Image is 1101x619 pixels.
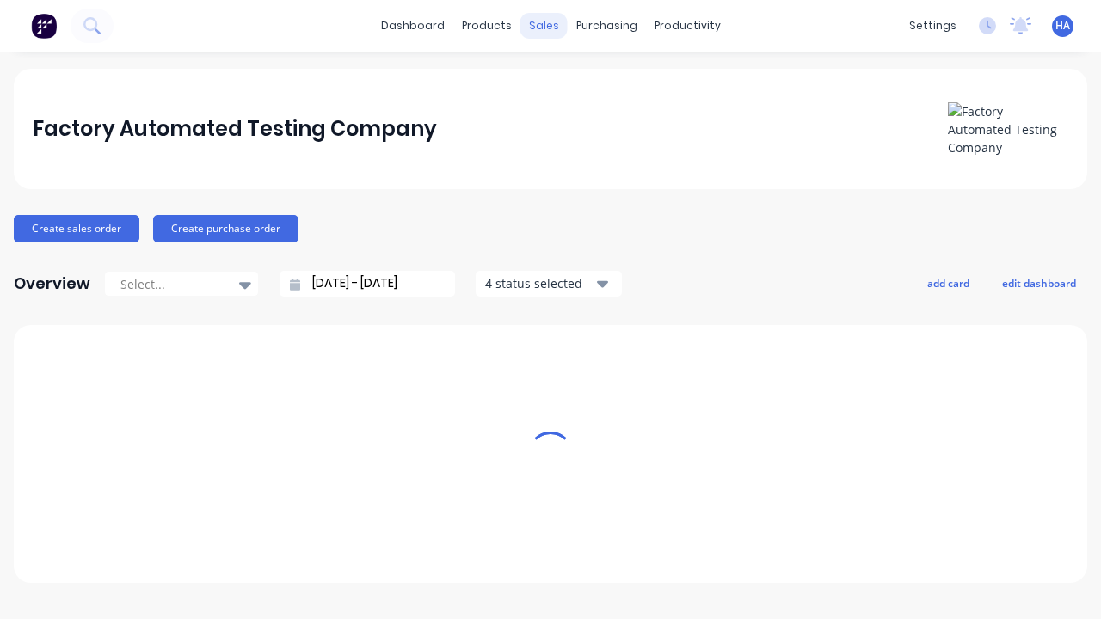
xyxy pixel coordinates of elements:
[485,274,594,292] div: 4 status selected
[916,272,981,294] button: add card
[14,215,139,242] button: Create sales order
[568,13,646,39] div: purchasing
[520,13,568,39] div: sales
[1055,18,1070,34] span: HA
[153,215,298,242] button: Create purchase order
[646,13,729,39] div: productivity
[372,13,453,39] a: dashboard
[476,271,622,297] button: 4 status selected
[991,272,1087,294] button: edit dashboard
[31,13,57,39] img: Factory
[948,102,1068,156] img: Factory Automated Testing Company
[14,267,90,301] div: Overview
[901,13,965,39] div: settings
[33,112,437,146] div: Factory Automated Testing Company
[453,13,520,39] div: products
